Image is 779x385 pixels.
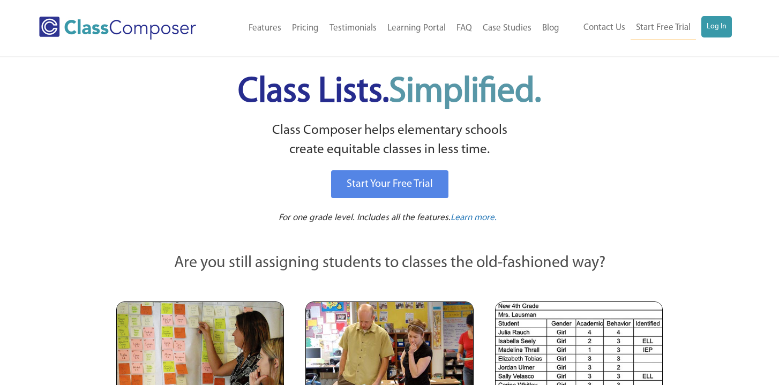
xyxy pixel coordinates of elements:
a: Log In [701,16,732,37]
a: Blog [537,17,565,40]
span: Class Lists. [238,75,541,110]
a: Learn more. [451,212,497,225]
img: Class Composer [39,17,196,40]
nav: Header Menu [565,16,732,40]
span: Start Your Free Trial [347,179,433,190]
a: Learning Portal [382,17,451,40]
p: Are you still assigning students to classes the old-fashioned way? [116,252,663,275]
nav: Header Menu [222,17,565,40]
span: For one grade level. Includes all the features. [279,213,451,222]
a: Start Your Free Trial [331,170,448,198]
a: Start Free Trial [631,16,696,40]
a: Features [243,17,287,40]
a: Contact Us [578,16,631,40]
a: FAQ [451,17,477,40]
span: Learn more. [451,213,497,222]
a: Testimonials [324,17,382,40]
a: Case Studies [477,17,537,40]
a: Pricing [287,17,324,40]
p: Class Composer helps elementary schools create equitable classes in less time. [115,121,664,160]
span: Simplified. [389,75,541,110]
